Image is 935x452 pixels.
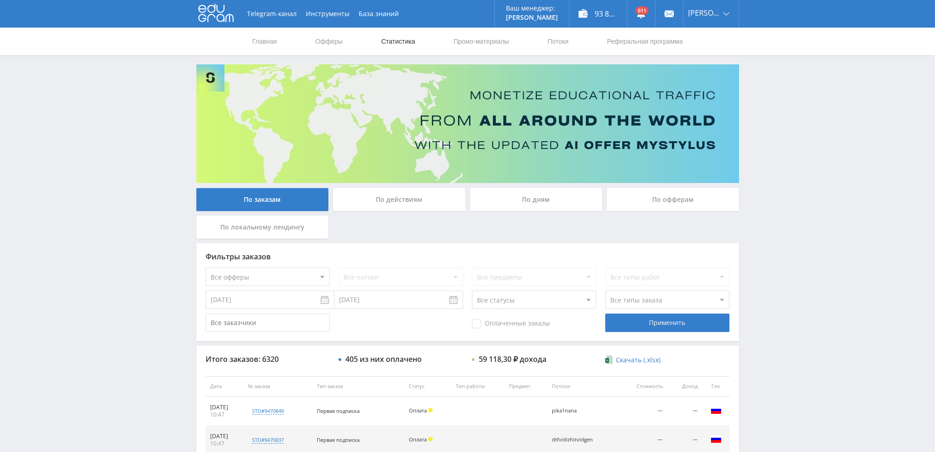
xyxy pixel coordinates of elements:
[317,436,360,443] span: Первая подписка
[552,408,593,414] div: pika1nana
[252,28,278,55] a: Главная
[210,440,239,447] div: 10:47
[315,28,344,55] a: Офферы
[479,355,546,363] div: 59 118,30 ₽ дохода
[618,376,667,397] th: Стоимость
[404,376,451,397] th: Статус
[252,407,284,415] div: std#9470849
[333,188,465,211] div: По действиям
[210,411,239,418] div: 10:47
[206,314,330,332] input: Все заказчики
[317,407,360,414] span: Первая подписка
[506,5,558,12] p: Ваш менеджер:
[196,64,739,183] img: Banner
[428,437,433,441] span: Холд
[606,28,684,55] a: Реферальная программа
[206,252,730,261] div: Фильтры заказов
[409,407,427,414] span: Оплата
[505,376,547,397] th: Предмет
[667,376,702,397] th: Доход
[206,355,330,363] div: Итого заказов: 6320
[667,397,702,426] td: —
[607,188,739,211] div: По офферам
[552,437,593,443] div: dtfvidizfotvidgen
[312,376,404,397] th: Тип заказа
[605,355,660,365] a: Скачать (.xlsx)
[470,188,602,211] div: По дням
[506,14,558,21] p: [PERSON_NAME]
[196,188,329,211] div: По заказам
[345,355,422,363] div: 405 из них оплачено
[206,376,244,397] th: Дата
[616,356,660,364] span: Скачать (.xlsx)
[409,436,427,443] span: Оплата
[210,433,239,440] div: [DATE]
[428,408,433,412] span: Холд
[380,28,416,55] a: Статистика
[605,355,613,364] img: xlsx
[688,9,720,17] span: [PERSON_NAME]
[243,376,312,397] th: № заказа
[546,28,569,55] a: Потоки
[472,319,550,328] span: Оплаченные заказы
[711,405,722,416] img: rus.png
[252,436,284,444] div: std#9470837
[196,216,329,239] div: По локальному лендингу
[451,376,505,397] th: Тип работы
[702,376,730,397] th: Гео
[605,314,729,332] div: Применить
[210,404,239,411] div: [DATE]
[453,28,510,55] a: Промо-материалы
[547,376,618,397] th: Потоки
[618,397,667,426] td: —
[711,434,722,445] img: rus.png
